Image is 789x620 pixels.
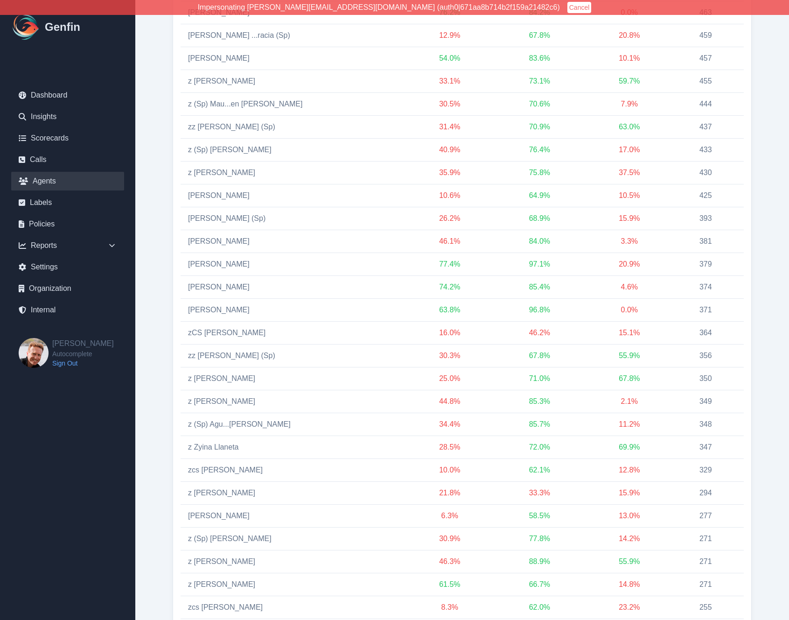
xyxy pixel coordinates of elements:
a: z (Sp) Agu...[PERSON_NAME] [188,420,291,428]
td: 374 [668,276,744,299]
span: 72.0 % [529,443,550,451]
span: 59.7 % [619,77,640,85]
span: 64.9 % [529,191,550,199]
span: 67.8 % [529,352,550,359]
a: [PERSON_NAME] [188,512,250,520]
a: Scorecards [11,129,124,148]
td: 277 [668,505,744,528]
a: [PERSON_NAME] [188,260,250,268]
span: 15.9 % [619,489,640,497]
span: 69.9 % [619,443,640,451]
a: zCS [PERSON_NAME] [188,329,265,337]
span: 0.0 % [621,306,638,314]
a: [PERSON_NAME] (Sp) [188,214,265,222]
a: Labels [11,193,124,212]
a: zz [PERSON_NAME] (Sp) [188,123,275,131]
button: Cancel [567,2,592,13]
span: 88.9 % [529,557,550,565]
span: 63.0 % [619,123,640,131]
td: 381 [668,230,744,253]
h2: [PERSON_NAME] [52,338,114,349]
span: 67.8 % [619,374,640,382]
span: 31.4 % [439,123,460,131]
a: [PERSON_NAME] [188,306,250,314]
span: Autocomplete [52,349,114,359]
span: 85.7 % [529,420,550,428]
a: z (Sp) Mau...en [PERSON_NAME] [188,100,302,108]
span: 13.0 % [619,512,640,520]
td: 444 [668,93,744,116]
span: 20.9 % [619,260,640,268]
a: Agents [11,172,124,190]
span: 40.9 % [439,146,460,154]
span: 15.9 % [619,214,640,222]
td: 271 [668,550,744,573]
td: 425 [668,184,744,207]
span: 3.3 % [621,237,638,245]
h1: Genfin [45,20,80,35]
span: 8.3 % [441,603,458,611]
span: 97.1 % [529,260,550,268]
td: 459 [668,24,744,47]
a: z [PERSON_NAME] [188,374,255,382]
span: 35.9 % [439,169,460,176]
span: 77.8 % [529,535,550,542]
span: 21.8 % [439,489,460,497]
td: 356 [668,345,744,367]
span: 76.4 % [529,146,550,154]
span: 73.1 % [529,77,550,85]
a: z [PERSON_NAME] [188,489,255,497]
span: 28.5 % [439,443,460,451]
td: 455 [668,70,744,93]
td: 348 [668,413,744,436]
td: 350 [668,367,744,390]
span: 77.4 % [439,260,460,268]
td: 255 [668,596,744,619]
span: 14.8 % [619,580,640,588]
span: 46.3 % [439,557,460,565]
span: 83.6 % [529,54,550,62]
span: 23.2 % [619,603,640,611]
span: 16.0 % [439,329,460,337]
span: 70.6 % [529,100,550,108]
span: 62.1 % [529,466,550,474]
span: 12.9 % [439,31,460,39]
td: 437 [668,116,744,139]
a: [PERSON_NAME] [188,283,250,291]
span: 61.5 % [439,580,460,588]
span: 85.3 % [529,397,550,405]
span: 25.0 % [439,374,460,382]
td: 329 [668,459,744,482]
span: 63.8 % [439,306,460,314]
span: 46.1 % [439,237,460,245]
span: 2.1 % [621,397,638,405]
td: 457 [668,47,744,70]
span: 70.9 % [529,123,550,131]
td: 371 [668,299,744,322]
span: 66.7 % [529,580,550,588]
img: Brian Dunagan [19,338,49,368]
a: [PERSON_NAME] ...racia (Sp) [188,31,290,39]
a: z (Sp) [PERSON_NAME] [188,146,272,154]
span: 10.5 % [619,191,640,199]
td: 430 [668,162,744,184]
td: 294 [668,482,744,505]
span: 62.0 % [529,603,550,611]
span: 33.1 % [439,77,460,85]
span: 46.2 % [529,329,550,337]
span: 84.0 % [529,237,550,245]
span: 75.8 % [529,169,550,176]
td: 347 [668,436,744,459]
a: Policies [11,215,124,233]
span: 10.1 % [619,54,640,62]
span: 12.8 % [619,466,640,474]
a: Internal [11,301,124,319]
a: Dashboard [11,86,124,105]
a: z [PERSON_NAME] [188,557,255,565]
span: 26.2 % [439,214,460,222]
a: z [PERSON_NAME] [188,77,255,85]
span: 68.9 % [529,214,550,222]
a: z (Sp) [PERSON_NAME] [188,535,272,542]
a: [PERSON_NAME] [188,54,250,62]
div: Reports [11,236,124,255]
